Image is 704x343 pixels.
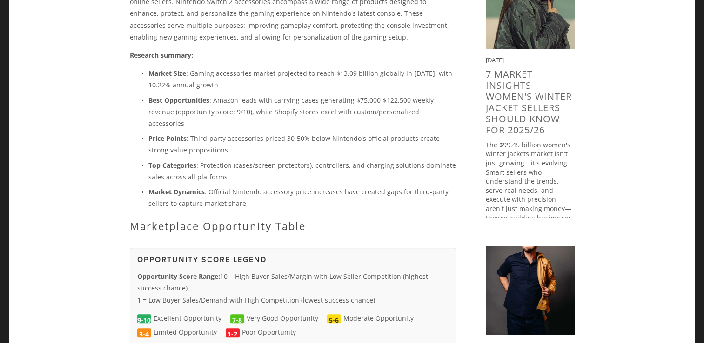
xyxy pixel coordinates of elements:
[137,328,151,337] span: 3-4
[137,312,221,324] span: Excellent Opportunity
[137,255,449,264] h3: Opportunity Score Legend
[148,67,456,91] p: : Gaming accessories market projected to reach $13.09 billion globally in [DATE], with 10.22% ann...
[148,187,205,196] strong: Market Dynamics
[137,314,151,323] span: 9-10
[230,314,244,323] span: 7-8
[130,220,456,232] h2: Marketplace Opportunity Table
[486,246,575,335] img: Men's Shapewear: A $500M Market Signal Sellers Can't Ignore
[148,186,456,209] p: : Official Nintendo accessory price increases have created gaps for third-party sellers to captur...
[137,272,220,281] strong: Opportunity Score Range:
[148,69,186,78] strong: Market Size
[148,161,196,170] strong: Top Categories
[230,312,318,324] span: Very Good Opportunity
[486,56,504,64] time: [DATE]
[148,159,456,183] p: : Protection (cases/screen protectors), controllers, and charging solutions dominate sales across...
[486,140,575,231] p: The $99.45 billion women's winter jackets market isn't just growing—it's evolving. Smart sellers ...
[137,326,217,338] span: Limited Opportunity
[148,132,456,156] p: : Third-party accessories priced 30-50% below Nintendo's official products create strong value pr...
[327,314,341,323] span: 5-6
[486,68,572,136] a: 7 Market Insights Women's Winter Jacket Sellers Should Know for 2025/26
[148,96,209,105] strong: Best Opportunities
[137,270,449,306] p: 10 = High Buyer Sales/Margin with Low Seller Competition (highest success chance) 1 = Low Buyer S...
[226,326,296,338] span: Poor Opportunity
[148,94,456,130] p: : Amazon leads with carrying cases generating $75,000-$122,500 weekly revenue (opportunity score:...
[226,328,240,337] span: 1-2
[327,312,414,324] span: Moderate Opportunity
[148,134,187,143] strong: Price Points
[130,51,193,59] strong: Research summary:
